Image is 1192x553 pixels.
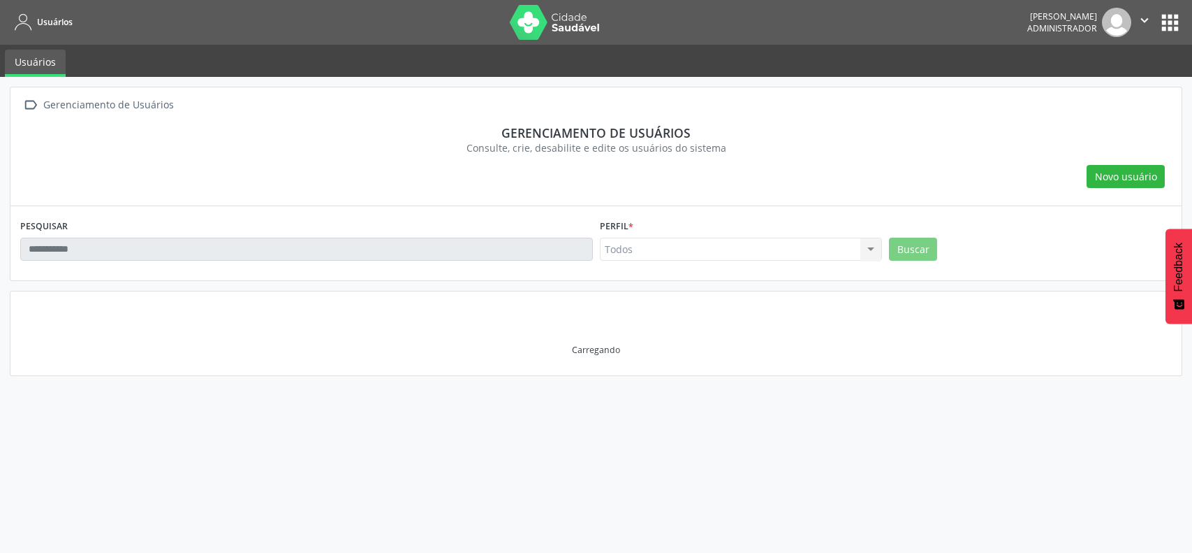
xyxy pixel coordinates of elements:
label: PESQUISAR [20,216,68,238]
button: apps [1158,10,1182,35]
label: Perfil [600,216,633,238]
span: Novo usuário [1095,169,1157,184]
a: Usuários [10,10,73,34]
span: Administrador [1027,22,1097,34]
span: Feedback [1172,243,1185,292]
button: Buscar [889,238,937,261]
div: [PERSON_NAME] [1027,10,1097,22]
button:  [1131,8,1158,37]
a: Usuários [5,50,66,77]
div: Gerenciamento de Usuários [41,95,176,115]
img: img [1102,8,1131,37]
a:  Gerenciamento de Usuários [20,95,176,115]
button: Novo usuário [1087,165,1165,189]
i:  [1137,13,1152,28]
div: Carregando [572,344,620,356]
button: Feedback - Mostrar pesquisa [1165,229,1192,324]
i:  [20,95,41,115]
span: Usuários [37,16,73,28]
div: Gerenciamento de usuários [30,125,1162,141]
div: Consulte, crie, desabilite e edite os usuários do sistema [30,141,1162,155]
